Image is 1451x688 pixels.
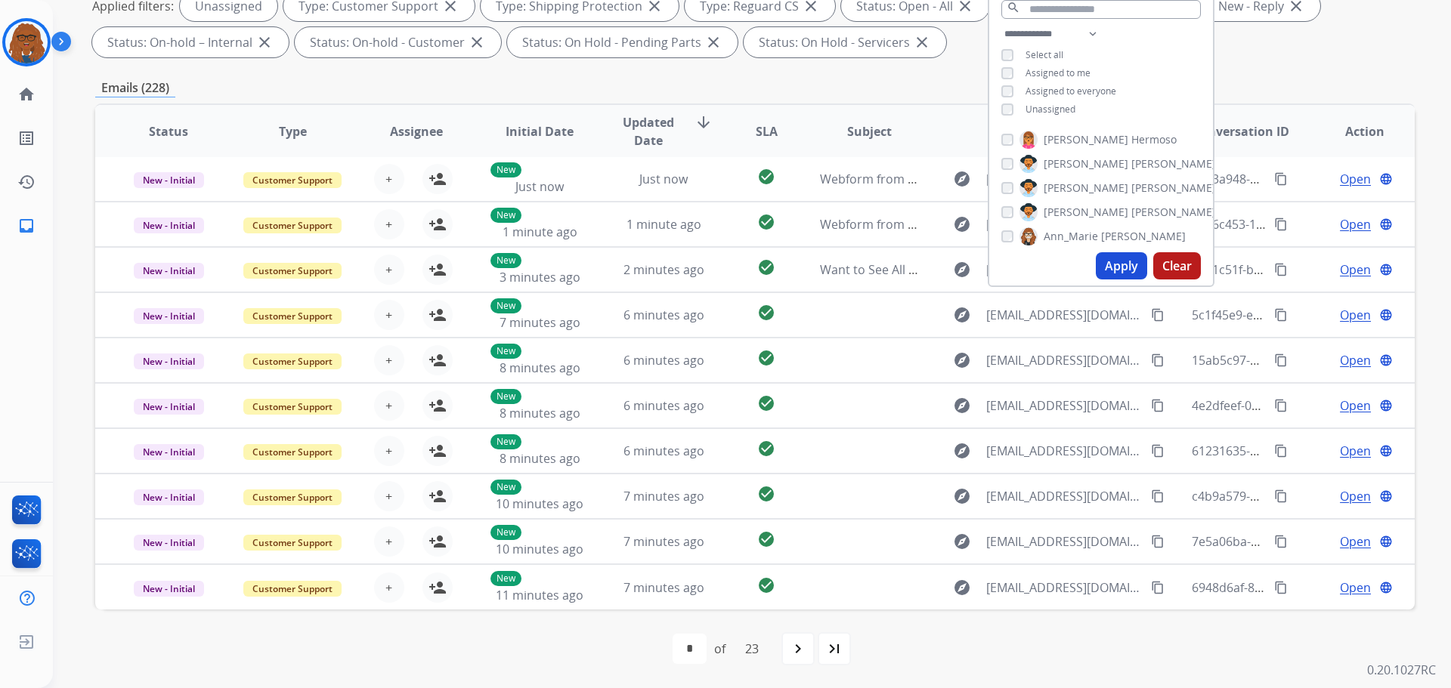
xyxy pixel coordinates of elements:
span: 8 minutes ago [500,359,580,376]
mat-icon: person_add [428,532,447,551]
p: New [490,344,521,359]
mat-icon: explore [953,442,971,460]
span: [EMAIL_ADDRESS][DOMAIN_NAME] [986,442,1142,460]
span: [EMAIL_ADDRESS][DOMAIN_NAME] [986,487,1142,505]
span: Hermoso [1131,132,1177,147]
div: Status: On-hold – Internal [92,27,289,57]
mat-icon: person_add [428,351,447,369]
mat-icon: last_page [825,640,843,658]
th: Action [1291,105,1415,158]
p: New [490,298,521,313]
span: + [385,306,392,324]
button: Apply [1096,252,1147,279]
mat-icon: close [704,33,722,51]
span: Customer Support [243,489,342,505]
mat-icon: history [17,173,36,191]
mat-icon: content_copy [1274,489,1288,503]
button: + [374,164,404,194]
span: + [385,442,392,460]
mat-icon: explore [953,170,971,188]
span: [PERSON_NAME] [1044,205,1128,220]
span: c4b9a579-5acc-4690-a16f-f9385e959edb [1192,488,1419,504]
p: Emails (228) [95,79,175,97]
span: Open [1340,306,1371,324]
span: + [385,396,392,415]
span: [PERSON_NAME] [1044,180,1128,196]
mat-icon: content_copy [1274,353,1288,367]
span: 15ab5c97-0b9f-4974-8f63-6a670711e975 [1192,352,1419,369]
mat-icon: content_copy [1274,535,1288,548]
mat-icon: content_copy [1151,308,1165,322]
span: [EMAIL_ADDRESS][DOMAIN_NAME] [986,578,1142,597]
span: 7 minutes ago [500,314,580,331]
mat-icon: explore [953,532,971,551]
mat-icon: content_copy [1151,535,1165,548]
span: + [385,261,392,279]
span: [PERSON_NAME] [1131,180,1216,196]
span: 1 minute ago [503,224,577,240]
span: 8 minutes ago [500,405,580,421]
span: 10 minutes ago [496,495,583,512]
mat-icon: explore [953,215,971,233]
div: 23 [733,634,771,664]
span: New - Initial [134,535,204,551]
span: 4e2dfeef-037a-40ae-bc22-99cd75434c1a [1192,397,1419,414]
span: [EMAIL_ADDRESS][DOMAIN_NAME] [986,261,1142,279]
mat-icon: close [255,33,274,51]
button: + [374,572,404,603]
span: New - Initial [134,489,204,505]
span: [EMAIL_ADDRESS][DOMAIN_NAME] [986,351,1142,369]
span: + [385,532,392,551]
button: + [374,481,404,511]
mat-icon: content_copy [1151,489,1165,503]
span: 61231635-b56b-480b-a67f-3b8ee211f72d [1192,443,1422,459]
span: 6 minutes ago [623,352,704,369]
span: SLA [756,122,778,140]
span: 6 minutes ago [623,307,704,323]
button: + [374,255,404,285]
span: 8 minutes ago [500,450,580,467]
img: avatar [5,21,48,63]
span: Just now [515,178,564,195]
div: Status: On-hold - Customer [295,27,501,57]
mat-icon: close [468,33,486,51]
span: Customer Support [243,444,342,460]
span: Open [1340,396,1371,415]
p: New [490,525,521,540]
span: New - Initial [134,263,204,279]
mat-icon: content_copy [1274,581,1288,594]
span: New - Initial [134,172,204,188]
span: New - Initial [134,218,204,233]
button: + [374,209,404,239]
span: Customer Support [243,308,342,324]
p: New [490,162,521,177]
mat-icon: explore [953,487,971,505]
span: 6948d6af-8b3d-4778-a7b4-8ecf73c3a5da [1192,579,1421,596]
mat-icon: language [1379,353,1393,367]
span: [PERSON_NAME] [1131,205,1216,220]
mat-icon: explore [953,351,971,369]
mat-icon: explore [953,578,971,597]
mat-icon: person_add [428,396,447,415]
span: Open [1340,215,1371,233]
span: Ann_Marie [1044,229,1098,244]
span: Assigned to everyone [1026,85,1116,97]
span: Customer Support [243,581,342,597]
button: + [374,390,404,421]
mat-icon: language [1379,172,1393,186]
span: New - Initial [134,308,204,324]
span: Open [1340,351,1371,369]
mat-icon: check_circle [757,168,775,186]
span: [PERSON_NAME] [1101,229,1186,244]
mat-icon: check_circle [757,349,775,367]
button: + [374,345,404,375]
span: Open [1340,261,1371,279]
span: + [385,578,392,597]
mat-icon: check_circle [757,440,775,458]
mat-icon: list_alt [17,129,36,147]
span: 7 minutes ago [623,579,704,596]
span: Type [279,122,307,140]
span: Customer Support [243,399,342,415]
mat-icon: person_add [428,170,447,188]
mat-icon: content_copy [1274,172,1288,186]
